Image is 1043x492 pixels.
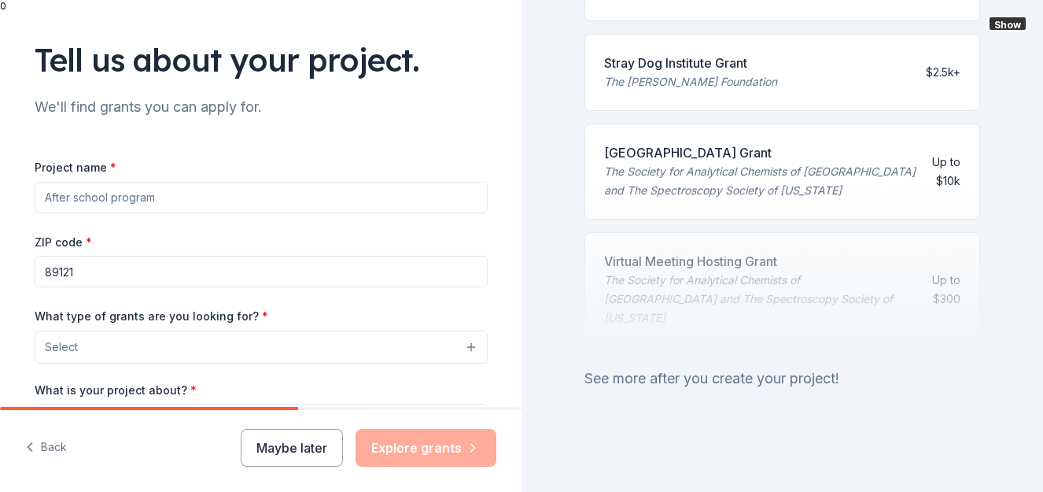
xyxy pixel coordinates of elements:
input: 12345 (U.S. only) [35,256,488,287]
label: ZIP code [35,235,92,250]
button: Maybe later [241,429,343,467]
div: The [PERSON_NAME] Foundation [604,72,777,91]
div: The Society for Analytical Chemists of [GEOGRAPHIC_DATA] and The Spectroscopy Society of [US_STATE] [604,162,916,200]
label: What is your project about? [35,383,197,398]
div: Tell us about your project. [35,38,488,82]
label: Project name [35,160,116,176]
div: Show [988,16,1027,31]
div: Stray Dog Institute Grant [604,54,777,72]
div: See more after you create your project! [584,366,980,391]
button: Select [35,331,488,364]
button: Back [25,431,67,464]
div: [GEOGRAPHIC_DATA] Grant [604,143,916,162]
div: We'll find grants you can apply for. [35,94,488,120]
div: Up to $10k [929,153,960,191]
span: Select [45,338,78,357]
div: $2.5k+ [926,63,960,82]
label: What type of grants are you looking for? [35,309,268,324]
input: After school program [35,182,488,213]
